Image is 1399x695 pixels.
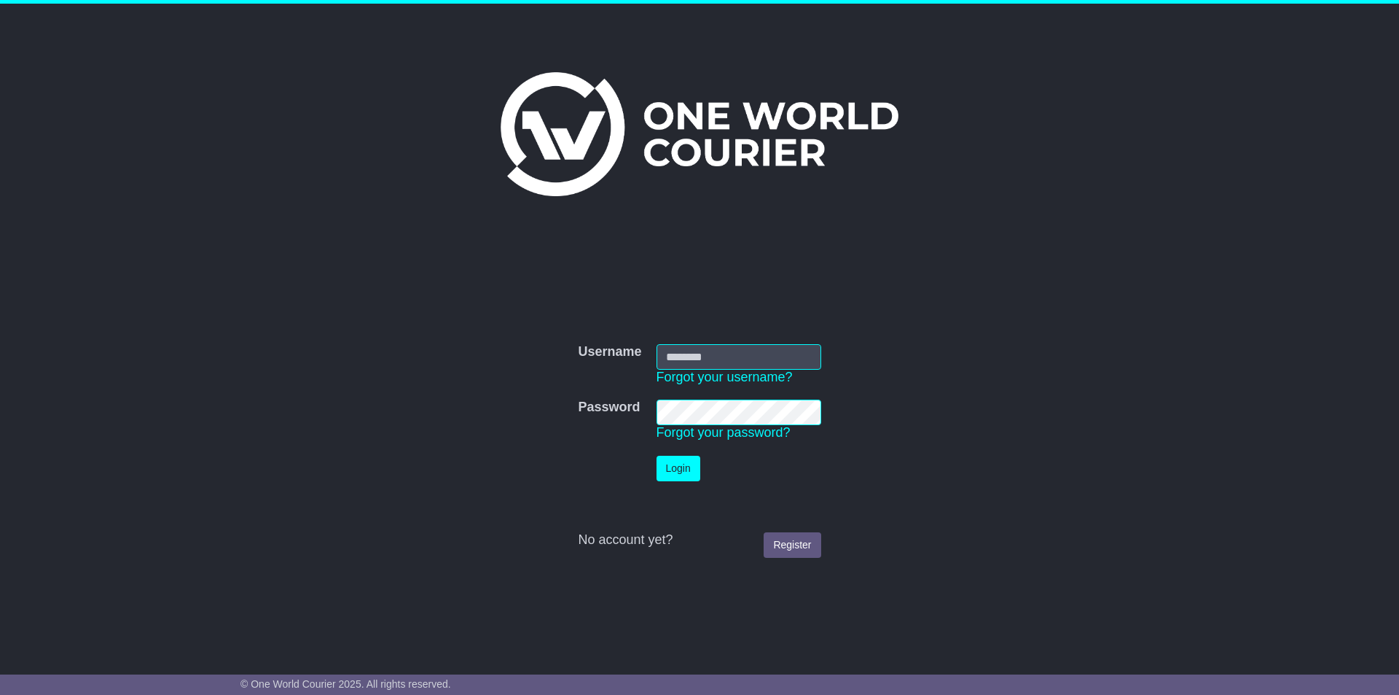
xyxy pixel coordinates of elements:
a: Forgot your password? [657,425,791,440]
a: Forgot your username? [657,370,793,384]
a: Register [764,532,820,558]
img: One World [501,72,898,196]
label: Password [578,400,640,416]
button: Login [657,456,700,481]
span: © One World Courier 2025. All rights reserved. [240,678,451,690]
div: No account yet? [578,532,820,548]
label: Username [578,344,641,360]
